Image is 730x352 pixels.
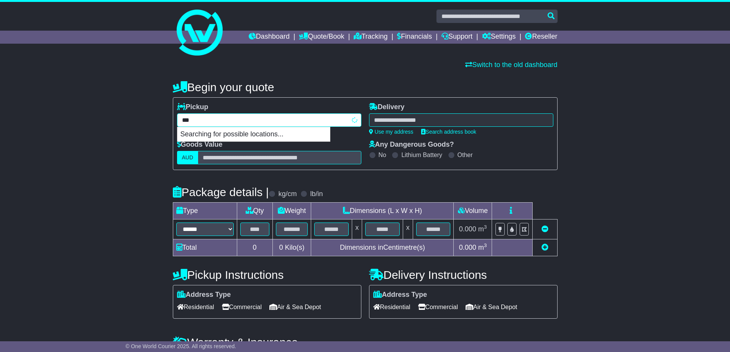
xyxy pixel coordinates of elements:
td: Weight [272,203,311,219]
label: Goods Value [177,141,223,149]
h4: Package details | [173,186,269,198]
h4: Delivery Instructions [369,269,558,281]
span: Commercial [222,301,262,313]
a: Settings [482,31,516,44]
label: AUD [177,151,198,164]
a: Quote/Book [299,31,344,44]
td: Kilo(s) [272,239,311,256]
span: m [478,225,487,233]
a: Tracking [354,31,387,44]
span: 0 [279,244,283,251]
td: x [352,219,362,239]
span: 0.000 [459,225,476,233]
td: x [403,219,413,239]
label: Address Type [373,291,427,299]
a: Reseller [525,31,557,44]
h4: Pickup Instructions [173,269,361,281]
label: Lithium Battery [401,151,442,159]
a: Search address book [421,129,476,135]
sup: 3 [484,224,487,230]
span: m [478,244,487,251]
td: Type [173,203,237,219]
label: Other [458,151,473,159]
label: Any Dangerous Goods? [369,141,454,149]
span: 0.000 [459,244,476,251]
label: No [379,151,386,159]
span: Residential [373,301,410,313]
td: 0 [237,239,272,256]
a: Financials [397,31,432,44]
td: Dimensions (L x W x H) [311,203,454,219]
span: Commercial [418,301,458,313]
span: Air & Sea Depot [466,301,517,313]
a: Use my address [369,129,413,135]
span: Air & Sea Depot [269,301,321,313]
td: Qty [237,203,272,219]
td: Volume [454,203,492,219]
a: Remove this item [541,225,548,233]
a: Support [441,31,472,44]
td: Dimensions in Centimetre(s) [311,239,454,256]
label: Pickup [177,103,208,111]
a: Dashboard [249,31,290,44]
a: Switch to the old dashboard [465,61,557,69]
label: lb/in [310,190,323,198]
sup: 3 [484,242,487,248]
label: Address Type [177,291,231,299]
span: © One World Courier 2025. All rights reserved. [126,343,236,349]
h4: Warranty & Insurance [173,336,558,349]
typeahead: Please provide city [177,113,361,127]
label: kg/cm [278,190,297,198]
h4: Begin your quote [173,81,558,93]
a: Add new item [541,244,548,251]
td: Total [173,239,237,256]
label: Delivery [369,103,405,111]
p: Searching for possible locations... [177,127,330,142]
span: Residential [177,301,214,313]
